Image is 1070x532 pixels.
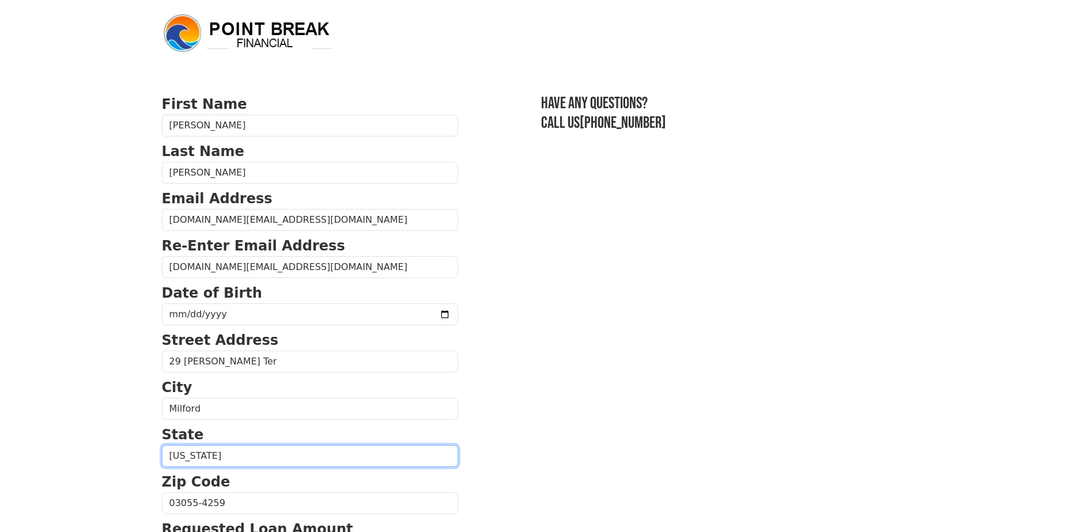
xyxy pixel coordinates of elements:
input: Street Address [162,351,458,373]
strong: Email Address [162,191,273,207]
a: [PHONE_NUMBER] [580,113,666,132]
input: Zip Code [162,492,458,514]
strong: State [162,427,204,443]
strong: City [162,379,192,396]
strong: Re-Enter Email Address [162,238,345,254]
input: Email Address [162,209,458,231]
img: logo.png [162,13,335,54]
strong: Last Name [162,143,244,159]
input: First Name [162,115,458,136]
h3: Call us [541,113,909,133]
h3: Have any questions? [541,94,909,113]
input: Re-Enter Email Address [162,256,458,278]
strong: Street Address [162,332,279,348]
input: Last Name [162,162,458,184]
strong: Zip Code [162,474,230,490]
strong: Date of Birth [162,285,262,301]
strong: First Name [162,96,247,112]
input: City [162,398,458,420]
